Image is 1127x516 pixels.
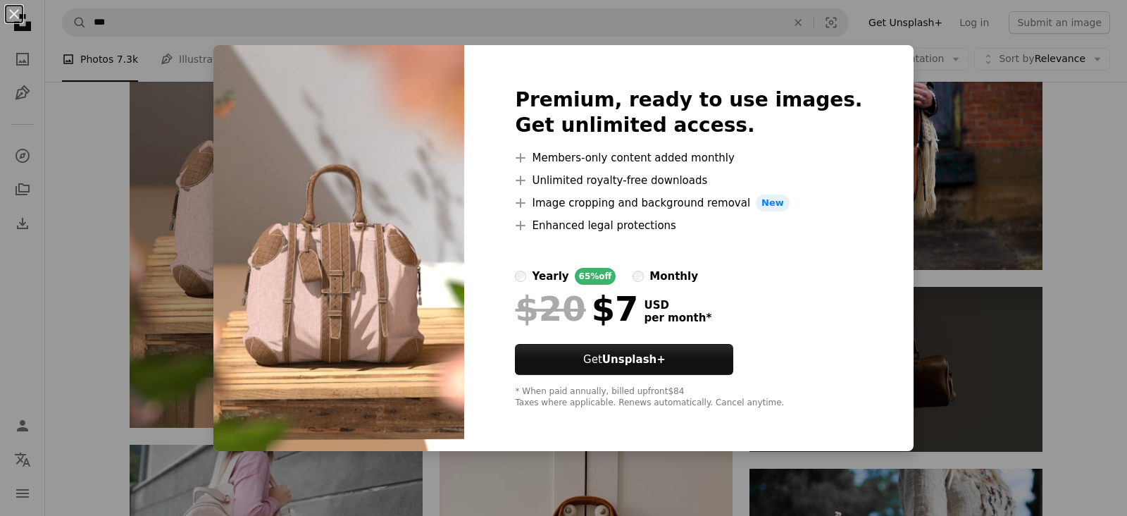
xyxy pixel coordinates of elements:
[602,353,666,366] strong: Unsplash+
[515,172,862,189] li: Unlimited royalty-free downloads
[515,290,638,327] div: $7
[575,268,616,285] div: 65% off
[532,268,568,285] div: yearly
[644,312,711,324] span: per month *
[515,386,862,409] div: * When paid annually, billed upfront $84 Taxes where applicable. Renews automatically. Cancel any...
[644,299,711,312] span: USD
[515,87,862,138] h2: Premium, ready to use images. Get unlimited access.
[515,290,585,327] span: $20
[213,45,464,451] img: premium_photo-1679314408041-45d1a3c45dee
[649,268,698,285] div: monthly
[515,217,862,234] li: Enhanced legal protections
[515,271,526,282] input: yearly65%off
[756,195,790,211] span: New
[515,149,862,166] li: Members-only content added monthly
[515,344,733,375] button: GetUnsplash+
[633,271,644,282] input: monthly
[515,195,862,211] li: Image cropping and background removal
